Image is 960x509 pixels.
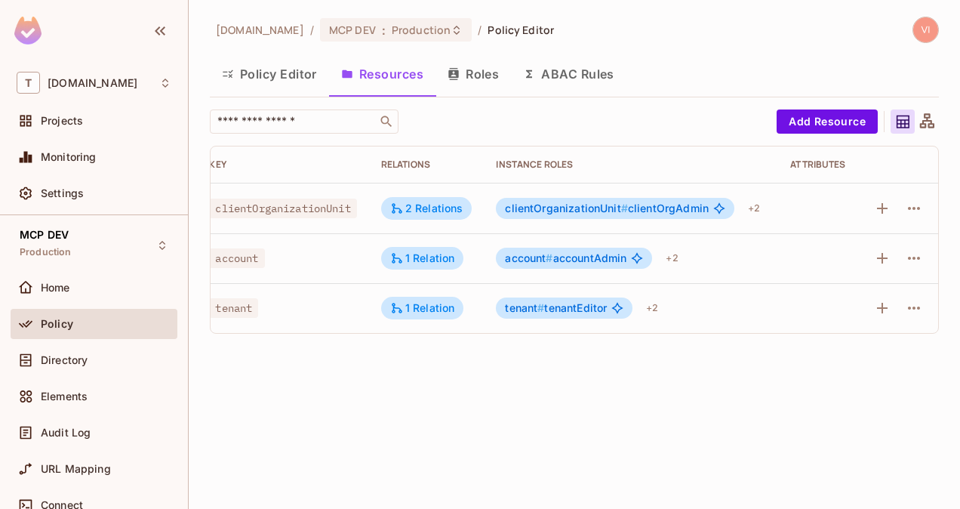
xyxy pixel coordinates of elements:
span: Elements [41,390,88,403]
div: 1 Relation [390,251,455,265]
span: MCP DEV [329,23,376,37]
div: Relations [381,159,472,171]
span: accountAdmin [505,252,626,264]
img: SReyMgAAAABJRU5ErkJggg== [14,17,42,45]
div: Attributes [790,159,845,171]
span: Settings [41,187,84,199]
li: / [478,23,482,37]
span: Policy [41,318,73,330]
button: Add Resource [777,110,878,134]
span: clientOrgAdmin [505,202,709,214]
button: Resources [329,55,435,93]
span: Directory [41,354,88,366]
li: / [310,23,314,37]
span: Production [392,23,451,37]
span: URL Mapping [41,463,111,475]
span: # [621,202,628,214]
span: Monitoring [41,151,97,163]
span: tenant [209,298,258,318]
span: Projects [41,115,83,127]
span: Home [41,282,70,294]
div: + 2 [660,246,684,270]
span: Workspace: t-mobile.com [48,77,137,89]
span: MCP DEV [20,229,69,241]
span: Production [20,246,72,258]
span: : [381,24,386,36]
span: the active workspace [216,23,304,37]
div: + 2 [640,296,664,320]
span: # [546,251,552,264]
span: account [505,251,552,264]
span: # [537,301,544,314]
div: + 2 [742,196,766,221]
span: tenant [505,301,544,314]
div: 2 Relations [390,202,463,215]
span: Audit Log [41,427,91,439]
span: T [17,72,40,94]
img: vijay.chirivolu1@t-mobile.com [913,17,938,42]
span: clientOrganizationUnit [505,202,627,214]
button: Roles [435,55,511,93]
div: 1 Relation [390,301,455,315]
div: Key [209,159,356,171]
button: Policy Editor [210,55,329,93]
span: Policy Editor [488,23,554,37]
span: account [209,248,264,268]
span: tenantEditor [505,302,607,314]
button: ABAC Rules [511,55,626,93]
div: Instance roles [496,159,766,171]
span: clientOrganizationUnit [209,199,356,218]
